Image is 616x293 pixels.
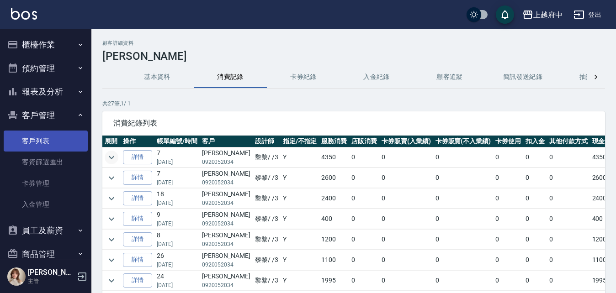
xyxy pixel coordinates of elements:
td: 0 [523,168,547,188]
p: [DATE] [157,261,197,269]
td: 26 [154,250,200,270]
img: Logo [11,8,37,20]
td: 9 [154,209,200,229]
td: 0 [379,250,433,270]
th: 店販消費 [349,136,379,147]
p: 共 27 筆, 1 / 1 [102,99,605,108]
th: 展開 [102,136,121,147]
button: expand row [105,274,118,288]
button: 商品管理 [4,242,88,266]
button: expand row [105,171,118,185]
td: 0 [523,271,547,291]
td: 2400 [319,188,349,209]
a: 詳情 [123,171,152,185]
td: 0 [379,230,433,250]
td: 0 [547,271,590,291]
td: 0 [493,230,523,250]
a: 客戶列表 [4,131,88,152]
td: 黎黎 / /3 [253,168,281,188]
p: 0920052034 [202,199,250,207]
a: 詳情 [123,191,152,205]
td: 18 [154,188,200,209]
h3: [PERSON_NAME] [102,50,605,63]
p: 主管 [28,277,74,285]
button: 消費記錄 [194,66,267,88]
td: [PERSON_NAME] [200,230,253,250]
td: 0 [523,188,547,209]
td: 2600 [319,168,349,188]
td: 0 [547,209,590,229]
button: 入金紀錄 [340,66,413,88]
p: [DATE] [157,281,197,289]
td: 0 [547,230,590,250]
td: [PERSON_NAME] [200,188,253,209]
p: 0920052034 [202,158,250,166]
td: [PERSON_NAME] [200,271,253,291]
td: 黎黎 / /3 [253,188,281,209]
td: 4350 [319,147,349,167]
td: 1100 [319,250,349,270]
td: Y [281,250,319,270]
td: 0 [433,250,494,270]
p: 0920052034 [202,220,250,228]
td: Y [281,168,319,188]
th: 其他付款方式 [547,136,590,147]
td: [PERSON_NAME] [200,168,253,188]
td: 7 [154,147,200,167]
td: 0 [493,209,523,229]
td: [PERSON_NAME] [200,250,253,270]
button: 上越府中 [519,5,566,24]
button: 基本資料 [121,66,194,88]
p: [DATE] [157,158,197,166]
button: 員工及薪資 [4,219,88,242]
button: expand row [105,151,118,164]
td: [PERSON_NAME] [200,147,253,167]
button: 櫃檯作業 [4,33,88,57]
td: 0 [493,168,523,188]
td: 0 [349,250,379,270]
button: 報表及分析 [4,80,88,104]
button: 顧客追蹤 [413,66,486,88]
p: [DATE] [157,240,197,248]
th: 設計師 [253,136,281,147]
td: 8 [154,230,200,250]
td: 0 [349,188,379,209]
div: 上越府中 [533,9,563,21]
button: expand row [105,212,118,226]
td: 黎黎 / /3 [253,209,281,229]
a: 客資篩選匯出 [4,152,88,173]
td: Y [281,147,319,167]
td: 0 [547,250,590,270]
th: 卡券販賣(入業績) [379,136,433,147]
th: 客戶 [200,136,253,147]
td: 0 [349,168,379,188]
p: [DATE] [157,178,197,187]
td: 24 [154,271,200,291]
th: 指定/不指定 [281,136,319,147]
button: expand row [105,233,118,246]
td: 0 [349,230,379,250]
td: 0 [379,271,433,291]
td: Y [281,209,319,229]
p: 0920052034 [202,261,250,269]
th: 帳單編號/時間 [154,136,200,147]
button: 預約管理 [4,57,88,80]
img: Person [7,267,26,286]
p: [DATE] [157,199,197,207]
td: Y [281,271,319,291]
td: 0 [433,168,494,188]
th: 卡券販賣(不入業績) [433,136,494,147]
td: 0 [523,147,547,167]
p: 0920052034 [202,178,250,187]
td: 0 [523,209,547,229]
td: 黎黎 / /3 [253,230,281,250]
p: 0920052034 [202,240,250,248]
td: 0 [523,250,547,270]
td: 0 [523,230,547,250]
button: 客戶管理 [4,104,88,127]
td: 0 [433,230,494,250]
td: 0 [433,147,494,167]
td: 1200 [319,230,349,250]
th: 卡券使用 [493,136,523,147]
td: 0 [493,271,523,291]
